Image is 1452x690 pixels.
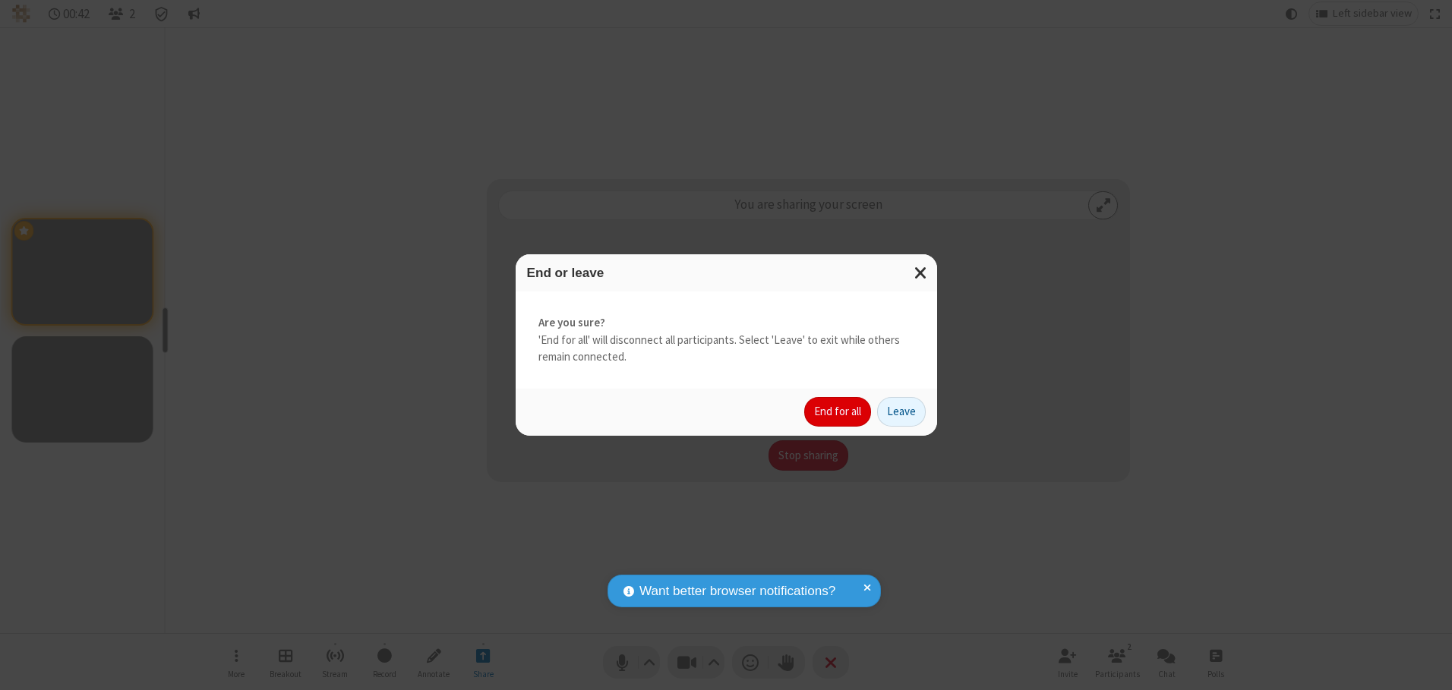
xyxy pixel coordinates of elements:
[877,397,926,427] button: Leave
[538,314,914,332] strong: Are you sure?
[516,291,937,389] div: 'End for all' will disconnect all participants. Select 'Leave' to exit while others remain connec...
[639,581,835,601] span: Want better browser notifications?
[804,397,871,427] button: End for all
[527,266,926,280] h3: End or leave
[905,254,937,291] button: Close modal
